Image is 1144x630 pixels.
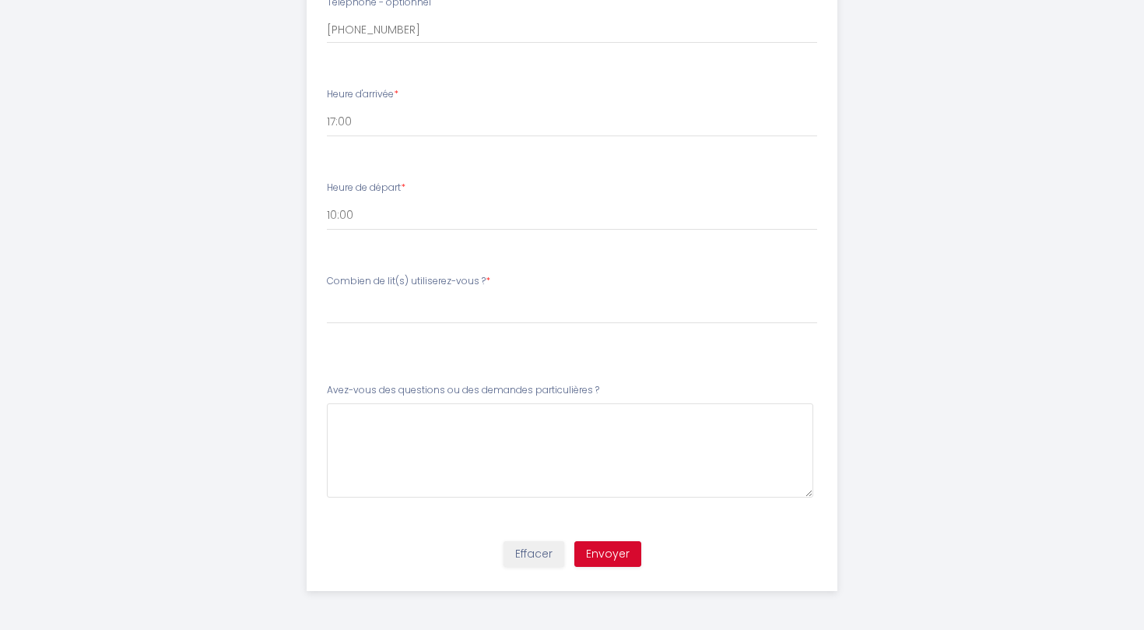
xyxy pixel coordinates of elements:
button: Effacer [504,541,564,568]
label: Heure d'arrivée [327,87,398,102]
label: Avez-vous des questions ou des demandes particulières ? [327,383,599,398]
label: Combien de lit(s) utiliserez-vous ? [327,274,490,289]
label: Heure de départ [327,181,405,195]
button: Envoyer [574,541,641,568]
